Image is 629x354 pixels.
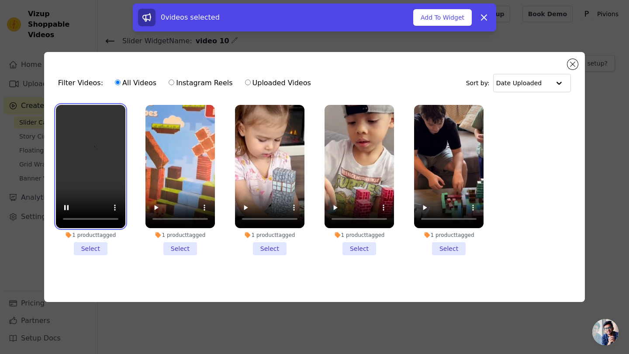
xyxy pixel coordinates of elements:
div: Sort by: [466,74,571,92]
span: 0 videos selected [161,13,220,21]
div: Filter Videos: [58,73,316,93]
label: All Videos [114,77,157,89]
div: 1 product tagged [235,232,304,239]
div: Aprire la chat [592,319,619,345]
label: Instagram Reels [168,77,233,89]
button: Add To Widget [413,9,472,26]
div: 1 product tagged [145,232,215,239]
div: 1 product tagged [414,232,484,239]
div: 1 product tagged [56,232,125,239]
label: Uploaded Videos [245,77,311,89]
button: Close modal [567,59,578,69]
div: 1 product tagged [325,232,394,239]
